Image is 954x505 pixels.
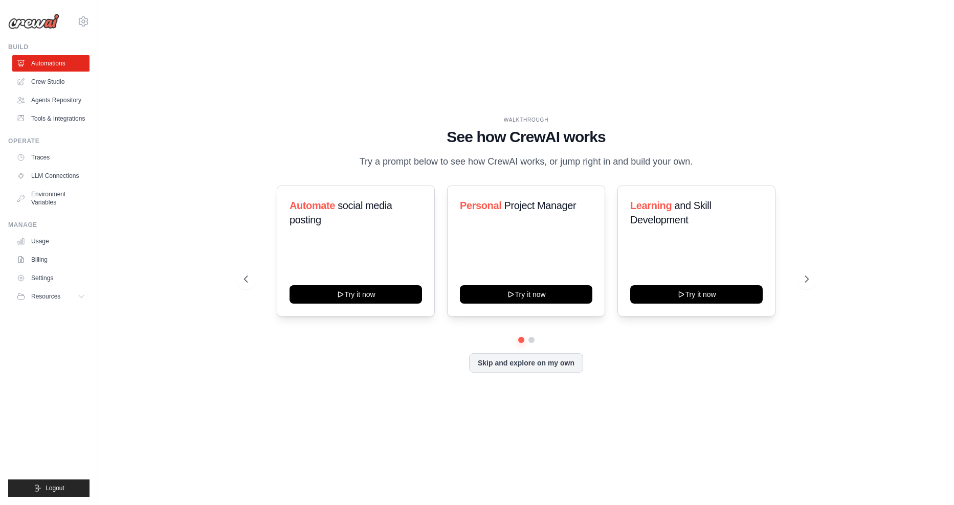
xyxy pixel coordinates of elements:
span: Personal [460,200,501,211]
a: Automations [12,55,90,72]
a: Tools & Integrations [12,110,90,127]
div: WALKTHROUGH [244,116,809,124]
a: Crew Studio [12,74,90,90]
span: Resources [31,292,60,301]
div: Operate [8,137,90,145]
a: Usage [12,233,90,249]
span: Learning [630,200,672,211]
p: Try a prompt below to see how CrewAI works, or jump right in and build your own. [354,154,698,169]
span: Automate [290,200,335,211]
a: Settings [12,270,90,286]
button: Try it now [630,285,763,304]
img: Logo [8,14,59,29]
div: Manage [8,221,90,229]
span: Project Manager [504,200,576,211]
h1: See how CrewAI works [244,128,809,146]
a: Traces [12,149,90,166]
a: Billing [12,251,90,268]
span: Logout [46,484,64,492]
a: LLM Connections [12,168,90,184]
button: Try it now [290,285,422,304]
div: Build [8,43,90,51]
button: Try it now [460,285,592,304]
button: Skip and explore on my own [469,353,583,373]
a: Environment Variables [12,186,90,211]
a: Agents Repository [12,92,90,108]
button: Resources [12,288,90,305]
button: Logout [8,479,90,497]
span: social media posting [290,200,392,225]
